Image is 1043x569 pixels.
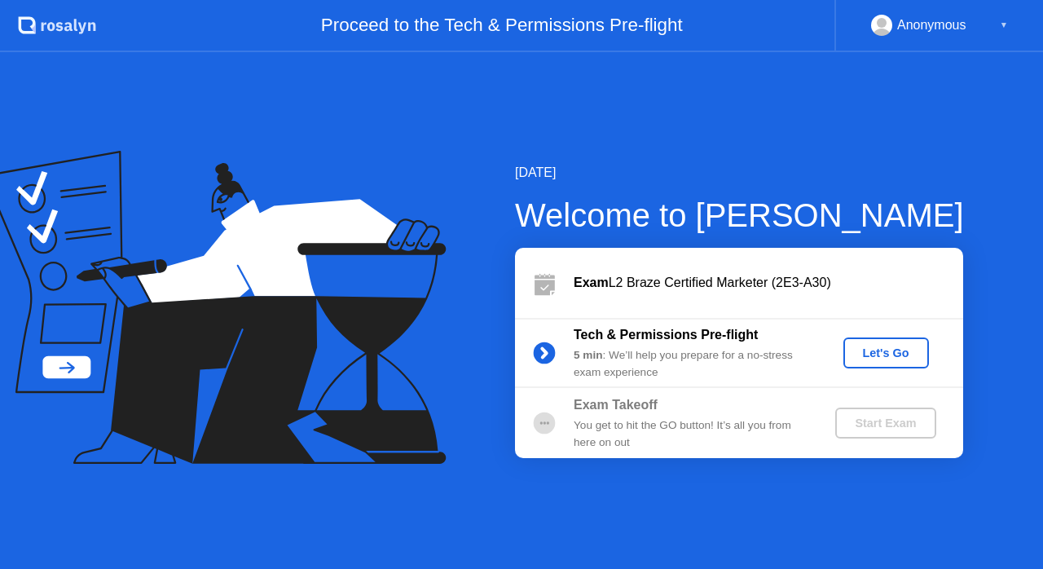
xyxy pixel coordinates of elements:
[574,276,609,289] b: Exam
[842,417,929,430] div: Start Exam
[1000,15,1008,36] div: ▼
[574,347,808,381] div: : We’ll help you prepare for a no-stress exam experience
[835,408,935,439] button: Start Exam
[897,15,966,36] div: Anonymous
[574,273,963,293] div: L2 Braze Certified Marketer (2E3-A30)
[850,346,922,359] div: Let's Go
[574,398,658,412] b: Exam Takeoff
[515,191,964,240] div: Welcome to [PERSON_NAME]
[515,163,964,183] div: [DATE]
[574,328,758,342] b: Tech & Permissions Pre-flight
[574,417,808,451] div: You get to hit the GO button! It’s all you from here on out
[843,337,929,368] button: Let's Go
[574,349,603,361] b: 5 min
